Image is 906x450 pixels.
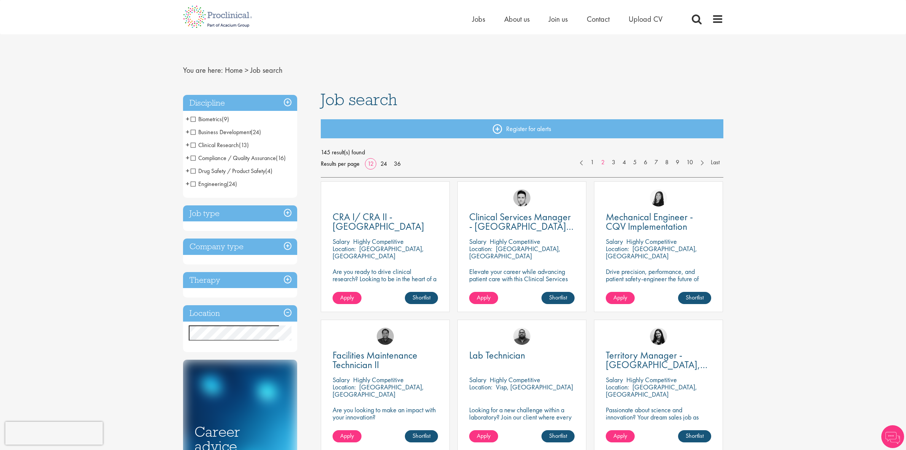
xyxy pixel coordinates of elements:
[186,126,189,138] span: +
[606,268,711,290] p: Drive precision, performance, and patient safety-engineer the future of pharma with CQV excellence.
[549,14,568,24] span: Join us
[587,158,598,167] a: 1
[606,383,629,391] span: Location:
[469,244,560,260] p: [GEOGRAPHIC_DATA], [GEOGRAPHIC_DATA]
[541,430,575,442] a: Shortlist
[678,292,711,304] a: Shortlist
[391,160,403,168] a: 36
[191,128,261,136] span: Business Development
[597,158,608,167] a: 2
[191,180,227,188] span: Engineering
[191,167,272,175] span: Drug Safety / Product Safety
[333,349,417,371] span: Facilities Maintenance Technician II
[378,160,390,168] a: 24
[191,141,249,149] span: Clinical Research
[587,14,610,24] a: Contact
[333,383,424,399] p: [GEOGRAPHIC_DATA], [GEOGRAPHIC_DATA]
[333,383,356,391] span: Location:
[186,139,189,151] span: +
[183,239,297,255] h3: Company type
[490,237,540,246] p: Highly Competitive
[613,293,627,301] span: Apply
[629,14,662,24] a: Upload CV
[353,237,404,246] p: Highly Competitive
[333,210,424,233] span: CRA I/ CRA II - [GEOGRAPHIC_DATA]
[469,383,492,391] span: Location:
[650,189,667,207] img: Numhom Sudsok
[678,430,711,442] a: Shortlist
[377,328,394,345] img: Mike Raletz
[619,158,630,167] a: 4
[191,115,229,123] span: Biometrics
[606,430,635,442] a: Apply
[276,154,286,162] span: (16)
[333,406,438,421] p: Are you looking to make an impact with your innovation?
[469,268,575,297] p: Elevate your career while advancing patient care with this Clinical Services Manager position wit...
[606,351,711,370] a: Territory Manager - [GEOGRAPHIC_DATA], [GEOGRAPHIC_DATA], [GEOGRAPHIC_DATA], [GEOGRAPHIC_DATA]
[469,210,573,242] span: Clinical Services Manager - [GEOGRAPHIC_DATA], [GEOGRAPHIC_DATA]
[513,189,530,207] img: Connor Lynes
[496,383,573,391] p: Visp, [GEOGRAPHIC_DATA]
[222,115,229,123] span: (9)
[606,244,697,260] p: [GEOGRAPHIC_DATA], [GEOGRAPHIC_DATA]
[186,113,189,125] span: +
[650,328,667,345] img: Indre Stankeviciute
[340,293,354,301] span: Apply
[469,430,498,442] a: Apply
[469,237,486,246] span: Salary
[186,178,189,189] span: +
[333,351,438,370] a: Facilities Maintenance Technician II
[321,89,397,110] span: Job search
[191,154,276,162] span: Compliance / Quality Assurance
[186,152,189,163] span: +
[191,141,239,149] span: Clinical Research
[469,212,575,231] a: Clinical Services Manager - [GEOGRAPHIC_DATA], [GEOGRAPHIC_DATA]
[191,180,237,188] span: Engineering
[606,375,623,384] span: Salary
[606,237,623,246] span: Salary
[191,154,286,162] span: Compliance / Quality Assurance
[183,95,297,111] div: Discipline
[333,430,361,442] a: Apply
[333,237,350,246] span: Salary
[245,65,248,75] span: >
[333,244,356,253] span: Location:
[613,432,627,440] span: Apply
[606,212,711,231] a: Mechanical Engineer - CQV Implementation
[606,292,635,304] a: Apply
[472,14,485,24] span: Jobs
[183,205,297,222] h3: Job type
[265,167,272,175] span: (4)
[321,147,723,158] span: 145 result(s) found
[405,292,438,304] a: Shortlist
[183,272,297,288] h3: Therapy
[333,244,424,260] p: [GEOGRAPHIC_DATA], [GEOGRAPHIC_DATA]
[672,158,683,167] a: 9
[477,293,490,301] span: Apply
[606,244,629,253] span: Location:
[661,158,672,167] a: 8
[333,375,350,384] span: Salary
[333,268,438,297] p: Are you ready to drive clinical research? Looking to be in the heart of a company where precision...
[321,119,723,138] a: Register for alerts
[513,328,530,345] img: Ashley Bennett
[469,292,498,304] a: Apply
[469,244,492,253] span: Location:
[626,237,677,246] p: Highly Competitive
[340,432,354,440] span: Apply
[541,292,575,304] a: Shortlist
[469,351,575,360] a: Lab Technician
[707,158,723,167] a: Last
[333,292,361,304] a: Apply
[191,167,265,175] span: Drug Safety / Product Safety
